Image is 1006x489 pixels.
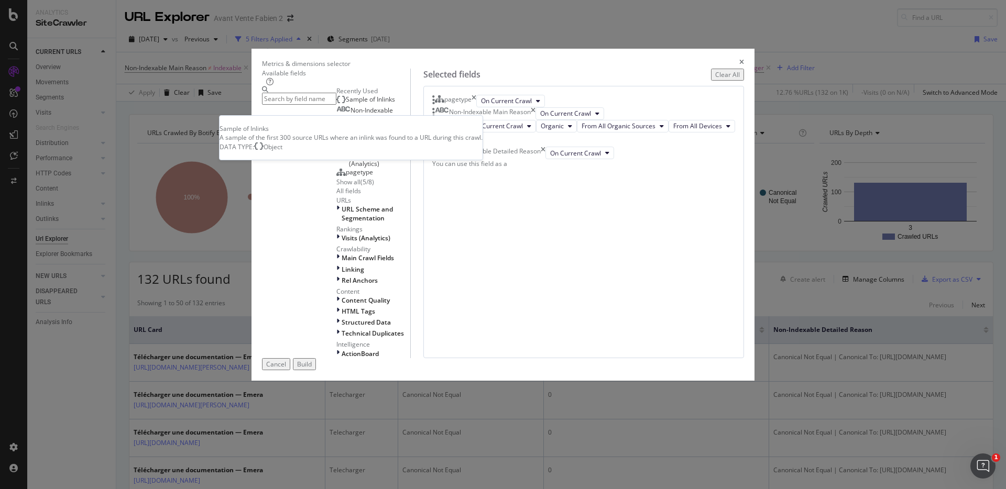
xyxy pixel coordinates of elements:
div: All fields [336,186,410,195]
div: Clear All [715,70,740,79]
div: Build [297,360,312,369]
div: Sample of Inlinks [220,124,483,133]
div: pagetypetimesOn Current Crawl [432,95,735,107]
button: On Current Crawl [467,120,536,132]
div: Metrics & dimensions selector [262,59,351,68]
span: Visits (Analytics) [342,234,390,242]
div: times [541,147,545,159]
div: Intelligence [336,340,410,349]
span: On Current Crawl [550,149,601,158]
div: Selected fields [423,69,480,81]
span: Technical Duplicates [342,329,404,338]
span: 1 [992,453,1000,462]
span: Non-Indexable Detailed Reason [351,106,398,123]
span: Main Crawl Fields [342,253,394,262]
span: On Current Crawl [481,96,532,105]
span: Object [264,142,282,151]
span: On Current Crawl [472,121,523,130]
div: Non-Indexable Main Reason [449,107,531,120]
button: On Current Crawl [535,107,604,120]
span: Content Quality [342,296,390,305]
span: From All Devices [673,121,722,130]
span: On Current Crawl [540,109,591,118]
div: ( 5 / 8 ) [360,177,374,186]
div: Non-Indexable Detailed Reason [449,147,541,159]
button: On Current Crawl [545,147,614,159]
button: Cancel [262,358,290,370]
span: Structured Data [342,318,391,327]
span: From All Organic Sources [582,121,655,130]
span: DATA TYPE: [220,142,254,151]
div: Show all [336,177,360,186]
span: HTML Tags [342,307,375,316]
div: Crawlability [336,244,410,253]
span: URL Scheme and Segmentation [342,205,393,223]
div: Recently Used [336,86,410,95]
span: Organic [541,121,564,130]
div: A sample of the first 300 source URLs where an inlink was found to a URL during this crawl. [220,133,483,142]
iframe: Intercom live chat [970,453,996,479]
div: URLs [336,196,410,205]
div: No. of VisitstimesOn Current CrawlOrganicFrom All Organic SourcesFrom All Devices [432,120,735,147]
div: Available fields [262,69,410,77]
div: times [472,95,476,107]
span: Rel Anchors [342,276,378,285]
div: pagetype [444,95,472,107]
div: times [739,59,744,68]
div: Cancel [266,360,286,369]
input: Search by field name [262,93,336,105]
span: Sample of Inlinks [346,95,395,104]
span: Linking [342,265,364,274]
button: Clear All [711,69,744,81]
div: Content [336,287,410,296]
div: Non-Indexable Detailed ReasontimesOn Current Crawl [432,147,735,159]
div: times [531,107,535,120]
button: From All Organic Sources [577,120,669,132]
button: Organic [536,120,577,132]
div: Non-Indexable Main ReasontimesOn Current Crawl [432,107,735,120]
span: pagetype [346,168,373,176]
button: On Current Crawl [476,95,545,107]
button: From All Devices [669,120,735,132]
div: You can use this field as a [432,159,735,168]
button: Build [293,358,316,370]
span: ActionBoard [342,349,379,358]
div: Rankings [336,225,410,234]
div: modal [251,49,754,381]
